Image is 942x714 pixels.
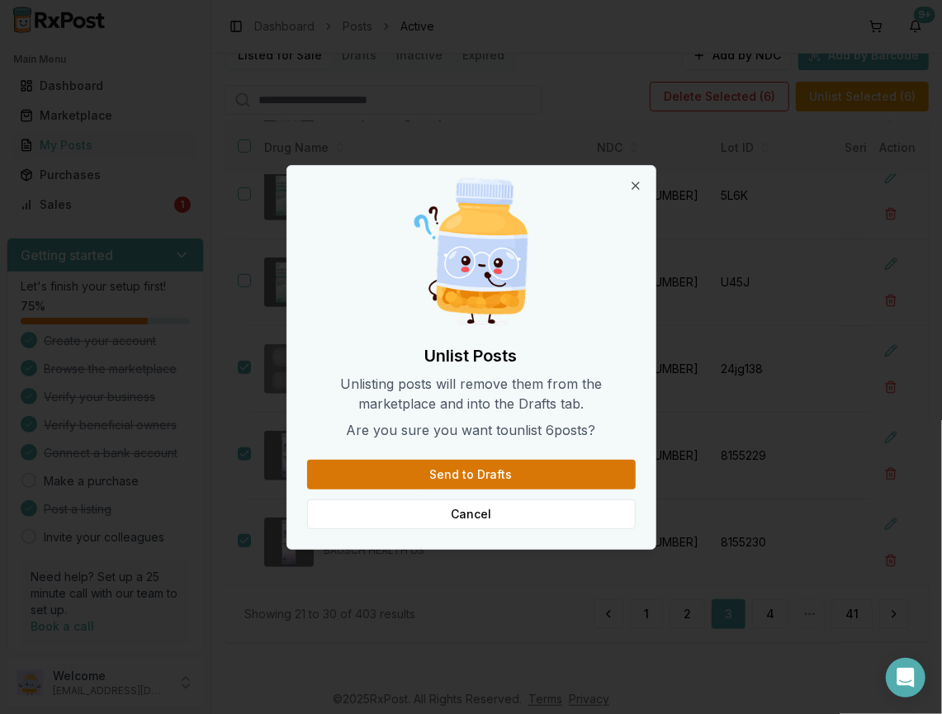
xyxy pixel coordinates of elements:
p: Are you sure you want to unlist 6 post s ? [307,420,636,440]
p: Unlisting posts will remove them from the marketplace and into the Drafts tab. [307,374,636,414]
img: Curious Pill Bottle [392,173,551,331]
button: Send to Drafts [307,460,636,489]
h2: Unlist Posts [307,344,636,367]
button: Cancel [307,499,636,529]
